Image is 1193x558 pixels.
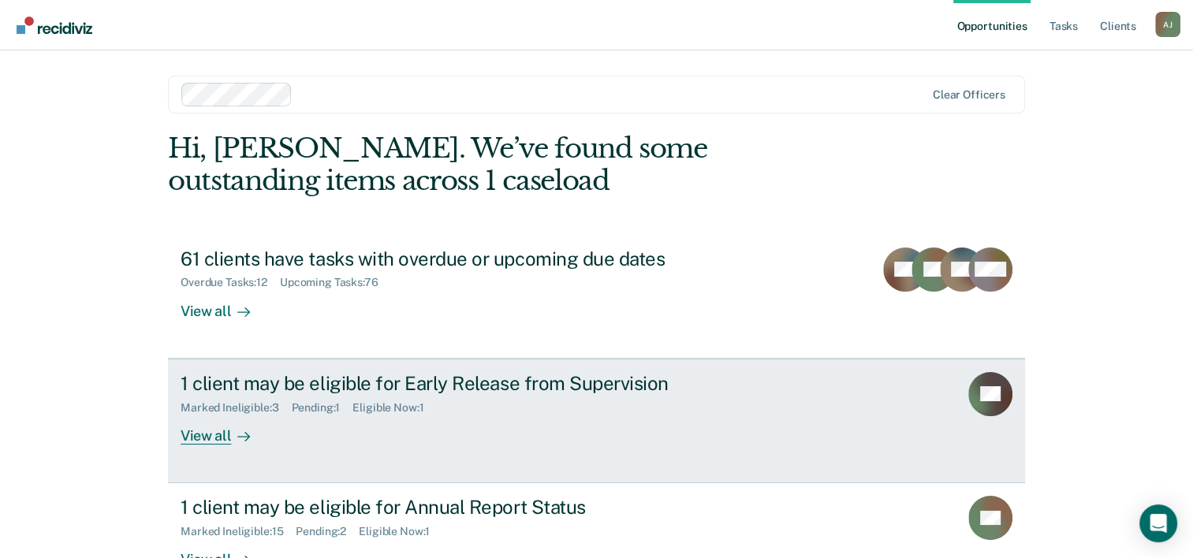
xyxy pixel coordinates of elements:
div: View all [181,414,269,445]
div: A J [1155,12,1180,37]
div: Marked Ineligible : 15 [181,525,296,538]
div: Marked Ineligible : 3 [181,401,291,415]
div: Eligible Now : 1 [359,525,442,538]
div: Pending : 2 [296,525,359,538]
img: Recidiviz [17,17,92,34]
div: Pending : 1 [292,401,353,415]
button: Profile dropdown button [1155,12,1180,37]
div: Open Intercom Messenger [1139,504,1177,542]
div: 61 clients have tasks with overdue or upcoming due dates [181,247,734,270]
div: 1 client may be eligible for Early Release from Supervision [181,372,734,395]
div: Hi, [PERSON_NAME]. We’ve found some outstanding items across 1 caseload [168,132,853,197]
div: View all [181,289,269,320]
a: 61 clients have tasks with overdue or upcoming due datesOverdue Tasks:12Upcoming Tasks:76View all [168,235,1025,359]
div: Overdue Tasks : 12 [181,276,280,289]
div: Clear officers [933,88,1005,102]
div: Upcoming Tasks : 76 [280,276,391,289]
div: 1 client may be eligible for Annual Report Status [181,496,734,519]
div: Eligible Now : 1 [352,401,436,415]
a: 1 client may be eligible for Early Release from SupervisionMarked Ineligible:3Pending:1Eligible N... [168,359,1025,483]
